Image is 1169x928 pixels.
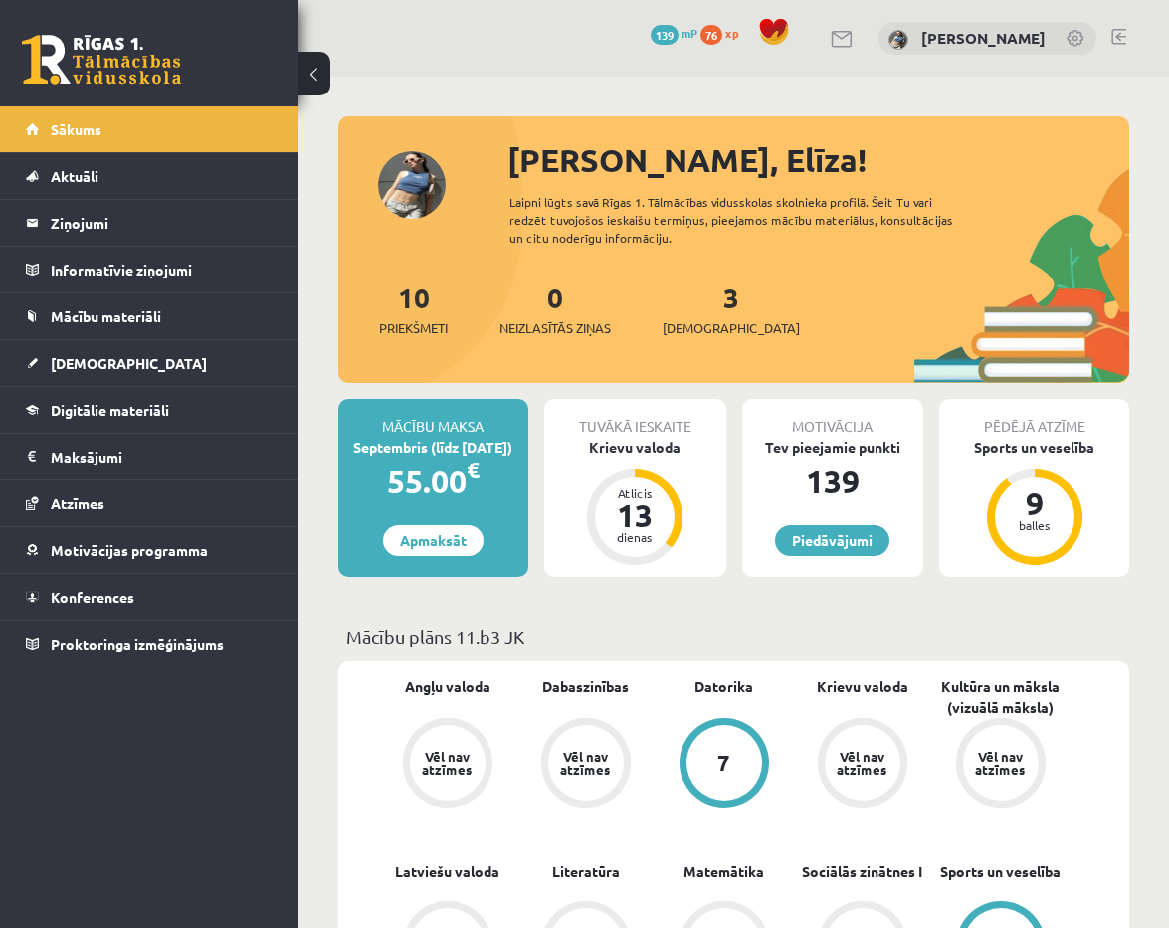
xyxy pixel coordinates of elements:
[651,25,697,41] a: 139 mP
[775,525,889,556] a: Piedāvājumi
[26,434,274,479] a: Maksājumi
[663,318,800,338] span: [DEMOGRAPHIC_DATA]
[405,676,490,697] a: Angļu valoda
[395,861,499,882] a: Latviešu valoda
[509,193,984,247] div: Laipni lūgts savā Rīgas 1. Tālmācības vidusskolas skolnieka profilā. Šeit Tu vari redzēt tuvojošo...
[51,541,208,559] span: Motivācijas programma
[51,120,101,138] span: Sākums
[338,399,528,437] div: Mācību maksa
[26,106,274,152] a: Sākums
[544,437,726,568] a: Krievu valoda Atlicis 13 dienas
[655,718,793,812] a: 7
[651,25,679,45] span: 139
[26,153,274,199] a: Aktuāli
[939,437,1129,568] a: Sports un veselība 9 balles
[467,456,480,484] span: €
[51,588,134,606] span: Konferences
[931,676,1070,718] a: Kultūra un māksla (vizuālā māksla)
[682,25,697,41] span: mP
[22,35,181,85] a: Rīgas 1. Tālmācības vidusskola
[26,387,274,433] a: Digitālie materiāli
[544,437,726,458] div: Krievu valoda
[717,752,730,774] div: 7
[51,635,224,652] span: Proktoringa izmēģinājums
[26,293,274,339] a: Mācību materiāli
[51,401,169,419] span: Digitālie materiāli
[338,437,528,458] div: Septembris (līdz [DATE])
[742,399,924,437] div: Motivācija
[793,718,931,812] a: Vēl nav atzīmes
[499,279,611,338] a: 0Neizlasītās ziņas
[931,718,1070,812] a: Vēl nav atzīmes
[663,279,800,338] a: 3[DEMOGRAPHIC_DATA]
[51,200,274,246] legend: Ziņojumi
[742,437,924,458] div: Tev pieejamie punkti
[26,340,274,386] a: [DEMOGRAPHIC_DATA]
[683,861,764,882] a: Matemātika
[51,354,207,372] span: [DEMOGRAPHIC_DATA]
[558,750,614,776] div: Vēl nav atzīmes
[973,750,1029,776] div: Vēl nav atzīmes
[516,718,655,812] a: Vēl nav atzīmes
[26,621,274,666] a: Proktoringa izmēģinājums
[605,531,665,543] div: dienas
[700,25,722,45] span: 76
[605,499,665,531] div: 13
[51,247,274,292] legend: Informatīvie ziņojumi
[802,861,922,882] a: Sociālās zinātnes I
[383,525,484,556] a: Apmaksāt
[742,458,924,505] div: 139
[346,623,1121,650] p: Mācību plāns 11.b3 JK
[379,279,448,338] a: 10Priekšmeti
[725,25,738,41] span: xp
[379,318,448,338] span: Priekšmeti
[921,28,1046,48] a: [PERSON_NAME]
[544,399,726,437] div: Tuvākā ieskaite
[338,458,528,505] div: 55.00
[1005,519,1065,531] div: balles
[1005,487,1065,519] div: 9
[605,487,665,499] div: Atlicis
[694,676,753,697] a: Datorika
[888,30,908,50] img: Elīza Zariņa
[51,494,104,512] span: Atzīmes
[26,527,274,573] a: Motivācijas programma
[552,861,620,882] a: Literatūra
[420,750,476,776] div: Vēl nav atzīmes
[51,434,274,479] legend: Maksājumi
[51,307,161,325] span: Mācību materiāli
[507,136,1129,184] div: [PERSON_NAME], Elīza!
[26,480,274,526] a: Atzīmes
[817,676,908,697] a: Krievu valoda
[51,167,98,185] span: Aktuāli
[26,574,274,620] a: Konferences
[499,318,611,338] span: Neizlasītās ziņas
[26,247,274,292] a: Informatīvie ziņojumi
[939,437,1129,458] div: Sports un veselība
[26,200,274,246] a: Ziņojumi
[542,676,629,697] a: Dabaszinības
[940,861,1061,882] a: Sports un veselība
[939,399,1129,437] div: Pēdējā atzīme
[835,750,890,776] div: Vēl nav atzīmes
[700,25,748,41] a: 76 xp
[378,718,516,812] a: Vēl nav atzīmes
